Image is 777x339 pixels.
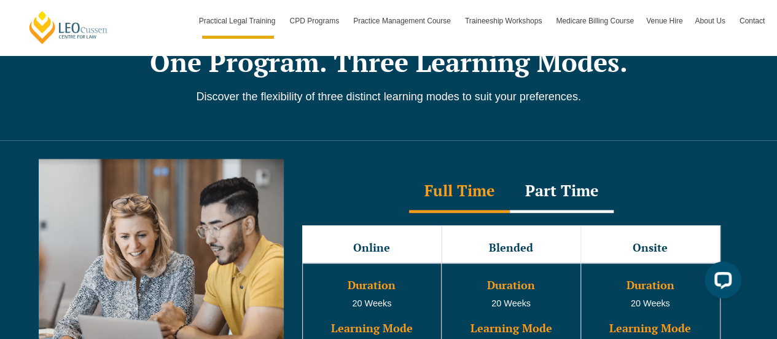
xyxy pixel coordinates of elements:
h3: Online [304,241,440,253]
a: Medicare Billing Course [550,3,640,39]
h3: Learning Mode [582,322,719,334]
h3: Duration [582,279,719,291]
a: Practical Legal Training [193,3,284,39]
a: [PERSON_NAME] Centre for Law [28,10,109,45]
a: Venue Hire [640,3,689,39]
h3: Duration [443,279,579,291]
iframe: LiveChat chat widget [695,257,746,308]
h2: One Program. Three Learning Modes. [39,47,739,78]
p: Discover the flexibility of three distinct learning modes to suit your preferences. [39,90,739,103]
a: About Us [689,3,733,39]
a: Traineeship Workshops [459,3,550,39]
div: Full Time [409,170,510,213]
span: Duration [348,277,396,292]
h3: Blended [443,241,579,253]
a: CPD Programs [283,3,347,39]
a: Practice Management Course [347,3,459,39]
a: Contact [733,3,771,39]
h3: Onsite [582,241,719,253]
div: Part Time [510,170,614,213]
span: 20 Weeks [352,298,391,308]
h3: Learning Mode [304,322,440,334]
h3: Learning Mode [443,322,579,334]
